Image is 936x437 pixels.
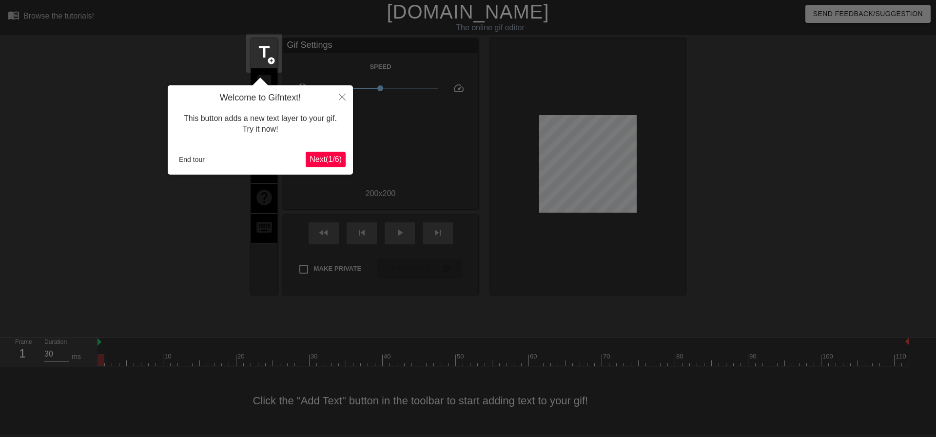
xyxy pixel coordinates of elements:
button: End tour [175,152,209,167]
button: Close [331,85,353,108]
span: Next ( 1 / 6 ) [310,155,342,163]
div: This button adds a new text layer to your gif. Try it now! [175,103,346,145]
button: Next [306,152,346,167]
h4: Welcome to Gifntext! [175,93,346,103]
